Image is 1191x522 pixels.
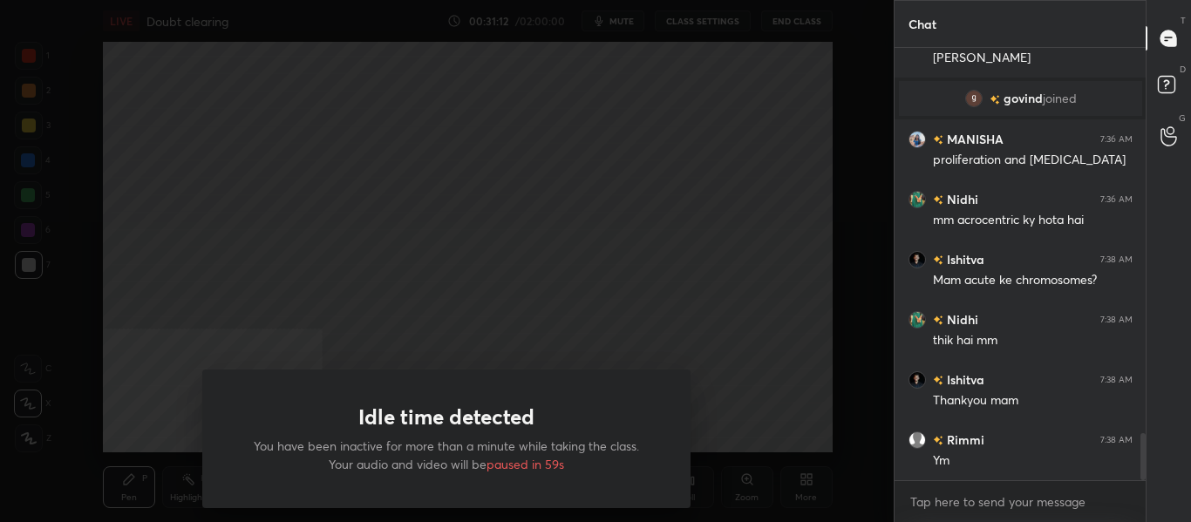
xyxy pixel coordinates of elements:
[933,272,1133,289] div: Mam acute ke chromosomes?
[933,212,1133,229] div: mm acrocentric ky hota hai
[933,315,943,325] img: no-rating-badge.077c3623.svg
[909,251,926,268] img: c952e13a6eee4e0e8f41ae3a27fa18c8.jpg
[487,456,564,472] span: paused in 59s
[943,190,978,208] h6: Nidhi
[1100,315,1133,325] div: 7:38 AM
[1100,254,1133,265] div: 7:38 AM
[943,250,984,268] h6: Ishitva
[943,370,984,389] h6: Ishitva
[1042,92,1076,105] span: joined
[895,48,1147,480] div: grid
[989,95,999,105] img: no-rating-badge.077c3623.svg
[943,430,984,449] h6: Rimmi
[933,376,943,385] img: no-rating-badge.077c3623.svg
[1100,194,1133,205] div: 7:36 AM
[909,311,926,329] img: ae42c60e97db44e9ac8d5cd92d8891d9.jpg
[933,152,1133,169] div: proliferation and [MEDICAL_DATA]
[909,191,926,208] img: ae42c60e97db44e9ac8d5cd92d8891d9.jpg
[1181,14,1186,27] p: T
[909,431,926,449] img: default.png
[933,50,1133,67] div: [PERSON_NAME]
[943,130,1004,148] h6: MANISHA
[909,371,926,389] img: c952e13a6eee4e0e8f41ae3a27fa18c8.jpg
[943,310,978,329] h6: Nidhi
[358,404,534,430] h1: Idle time detected
[1003,92,1042,105] span: govind
[933,436,943,445] img: no-rating-badge.077c3623.svg
[1100,435,1133,445] div: 7:38 AM
[933,135,943,145] img: no-rating-badge.077c3623.svg
[1179,112,1186,125] p: G
[933,332,1133,349] div: thik hai mm
[244,437,649,473] p: You have been inactive for more than a minute while taking the class. Your audio and video will be
[1180,63,1186,76] p: D
[933,255,943,265] img: no-rating-badge.077c3623.svg
[964,90,982,107] img: 8029810db5d948759a4ca6713caf8eb5.71671586_3
[909,131,926,148] img: c903dbe86a7348a8a5c0be88d5178b9b.jpg
[933,452,1133,470] div: Ym
[933,392,1133,410] div: Thankyou mam
[933,195,943,205] img: no-rating-badge.077c3623.svg
[895,1,950,47] p: Chat
[1100,134,1133,145] div: 7:36 AM
[1100,375,1133,385] div: 7:38 AM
